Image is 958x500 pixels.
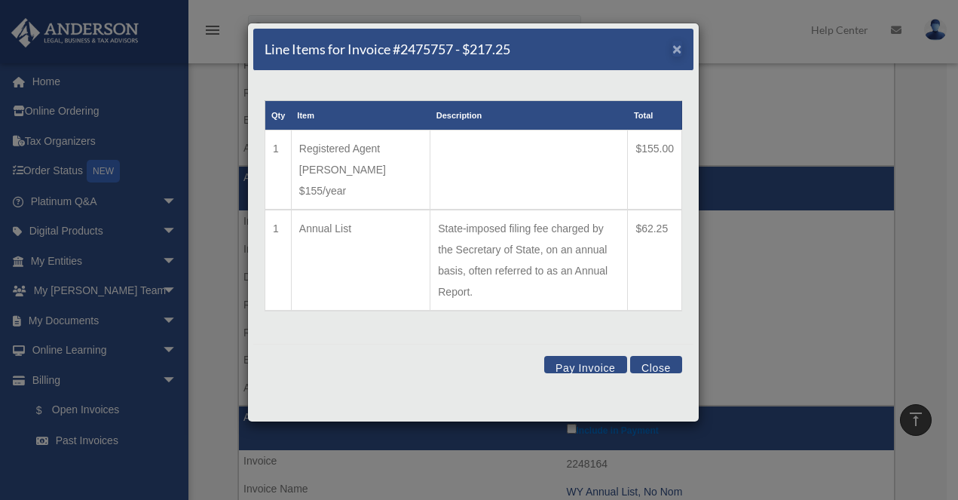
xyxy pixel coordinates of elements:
[672,40,682,57] span: ×
[672,41,682,57] button: Close
[628,101,682,130] th: Total
[265,130,292,210] td: 1
[628,210,682,311] td: $62.25
[544,356,627,373] button: Pay Invoice
[291,101,430,130] th: Item
[265,101,292,130] th: Qty
[291,130,430,210] td: Registered Agent [PERSON_NAME] $155/year
[265,210,292,311] td: 1
[430,210,628,311] td: State-imposed filing fee charged by the Secretary of State, on an annual basis, often referred to...
[628,130,682,210] td: $155.00
[291,210,430,311] td: Annual List
[630,356,682,373] button: Close
[265,40,510,59] h5: Line Items for Invoice #2475757 - $217.25
[430,101,628,130] th: Description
